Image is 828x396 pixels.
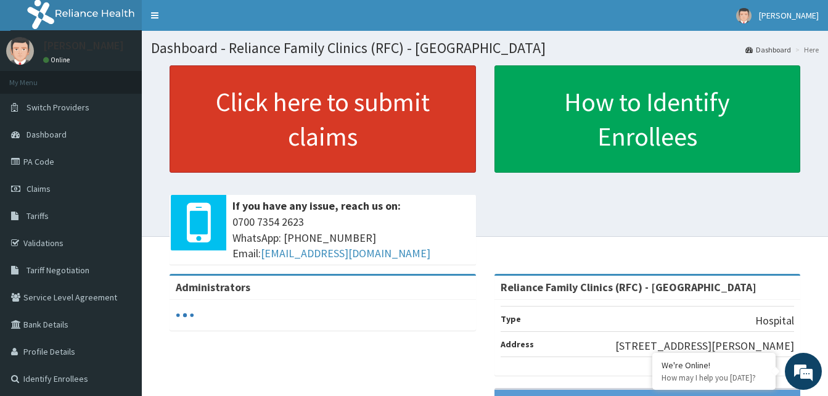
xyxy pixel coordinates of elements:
span: Dashboard [27,129,67,140]
img: User Image [736,8,752,23]
span: Claims [27,183,51,194]
a: Dashboard [745,44,791,55]
a: Online [43,56,73,64]
p: [STREET_ADDRESS][PERSON_NAME] [615,338,794,354]
p: How may I help you today? [662,373,766,383]
b: Type [501,313,521,324]
a: Click here to submit claims [170,65,476,173]
img: User Image [6,37,34,65]
b: Administrators [176,280,250,294]
p: Hospital [755,313,794,329]
li: Here [792,44,819,55]
strong: Reliance Family Clinics (RFC) - [GEOGRAPHIC_DATA] [501,280,756,294]
a: How to Identify Enrollees [494,65,801,173]
p: [PERSON_NAME] [43,40,124,51]
b: If you have any issue, reach us on: [232,199,401,213]
div: We're Online! [662,360,766,371]
span: [PERSON_NAME] [759,10,819,21]
span: Switch Providers [27,102,89,113]
span: Tariffs [27,210,49,221]
svg: audio-loading [176,306,194,324]
a: [EMAIL_ADDRESS][DOMAIN_NAME] [261,246,430,260]
span: Tariff Negotiation [27,265,89,276]
b: Address [501,339,534,350]
span: 0700 7354 2623 WhatsApp: [PHONE_NUMBER] Email: [232,214,470,262]
h1: Dashboard - Reliance Family Clinics (RFC) - [GEOGRAPHIC_DATA] [151,40,819,56]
